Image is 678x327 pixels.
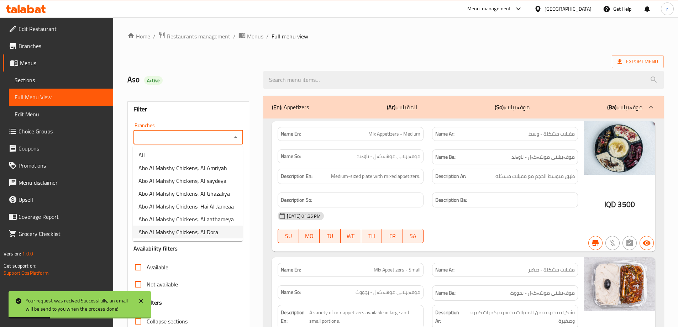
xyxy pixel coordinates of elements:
span: Abo Al Mahshy Chickens, Al saydeya [138,176,226,185]
span: r [666,5,668,13]
span: Mix Appetizers - Small [374,266,420,274]
span: TH [364,231,379,241]
h2: Aso [127,74,255,85]
li: / [266,32,269,41]
strong: Description Ba: [435,196,467,205]
strong: Description En: [281,172,312,181]
span: FR [385,231,400,241]
span: SA [406,231,421,241]
span: تشكيلة متنوعة من المقبلات متوفرة بكميات كبيرة وصغيرة. [464,308,575,326]
span: Medium-sized plate with mixed appetizers. [331,172,420,181]
span: Full menu view [272,32,308,41]
a: Sections [9,72,113,89]
a: Full Menu View [9,89,113,106]
strong: Name Ar: [435,130,454,138]
button: SU [278,229,299,243]
img: %D9%85%D9%82%D8%A8%D9%84%D8%A7%D8%AA_%D8%B5%D8%BA%D9%8A%D8%B1638030794665351270.jpg [584,257,655,311]
button: Not has choices [622,236,637,250]
nav: breadcrumb [127,32,664,41]
p: المقبلات [387,103,417,111]
a: Menus [3,54,113,72]
span: Edit Restaurant [19,25,107,33]
b: (En): [272,102,282,112]
span: Abo Al Mahshy Chickens, Al Ghazaliya [138,189,230,198]
a: Promotions [3,157,113,174]
span: مقبلات مشكلة - وسط [529,130,575,138]
p: موقەبیلات [607,103,642,111]
div: Active [144,76,163,85]
span: Branches [19,42,107,50]
span: طبق متوسط الحجم مع مقبلات مشكلة. [494,172,575,181]
button: Available [640,236,654,250]
span: Version: [4,249,21,258]
span: Promotions [19,161,107,170]
button: TU [320,229,340,243]
h3: Availability filters [133,244,178,253]
strong: Description Ar: [435,172,466,181]
span: Sections [15,76,107,84]
span: Export Menu [612,55,664,68]
a: Branches [3,37,113,54]
span: MO [302,231,317,241]
a: Menus [238,32,263,41]
a: Grocery Checklist [3,225,113,242]
img: %D9%85%D9%82%D8%A8%D9%84%D8%A7%D8%AA_%D9%88%D8%B3%D8%B7638030794628857057.jpg [584,121,655,175]
strong: Name En: [281,130,301,138]
strong: Name Ar: [435,266,454,274]
span: Coverage Report [19,212,107,221]
a: Support.OpsPlatform [4,268,49,278]
span: Menus [247,32,263,41]
span: Active [144,77,163,84]
span: A variety of mix appetizers available in large and small portions. [309,308,421,326]
span: Available [147,263,168,271]
a: Edit Menu [9,106,113,123]
span: Abo Al Mahshy Chickens, Al Amriyah [138,164,227,172]
span: WE [343,231,358,241]
span: Export Menu [617,57,658,66]
div: Menu-management [467,5,511,13]
span: موقەبیلاتی موشەکەل - بچووک [356,289,420,296]
span: موقەبیلاتی موشەکەل - ناوەند [357,153,420,160]
span: TU [322,231,337,241]
p: Appetizers [272,103,309,111]
div: (En): Appetizers(Ar):المقبلات(So):موقەبیلات(Ba):موقەبیلات [263,96,664,118]
strong: Description En: [281,308,308,326]
a: Choice Groups [3,123,113,140]
strong: Name Ba: [435,153,456,162]
strong: Name En: [281,266,301,274]
p: موقەبیلات [495,103,530,111]
span: IQD [604,197,616,211]
button: FR [382,229,403,243]
a: Coverage Report [3,208,113,225]
strong: Name So: [281,153,301,160]
a: Restaurants management [158,32,230,41]
span: Not available [147,280,178,289]
button: Close [231,132,241,142]
div: Your request was recived Successfully, an email will be send to you when the process done! [26,297,131,313]
b: (Ar): [387,102,396,112]
div: Filter [133,102,243,117]
span: Get support on: [4,261,36,270]
span: Full Menu View [15,93,107,101]
span: Grocery Checklist [19,230,107,238]
button: Purchased item [605,236,620,250]
a: Upsell [3,191,113,208]
span: Abo Al Mahshy Chickens, Al aathameya [138,215,234,223]
span: Mix Appetizers - Medium [368,130,420,138]
b: (So): [495,102,505,112]
span: موقەبیلاتی موشەکەل - بچووک [510,289,575,297]
strong: Name So: [281,289,301,296]
strong: Description Ar: [435,308,463,326]
span: موقەبیلاتی موشەکەل - ناوەند [511,153,575,162]
span: 3500 [617,197,635,211]
span: Restaurants management [167,32,230,41]
strong: Name Ba: [435,289,456,297]
span: 1.0.0 [22,249,33,258]
span: مقبلات مشكلة - صغير [528,266,575,274]
button: Branch specific item [588,236,603,250]
button: WE [341,229,361,243]
a: Edit Restaurant [3,20,113,37]
span: Upsell [19,195,107,204]
li: / [233,32,236,41]
span: Abo Al Mahshy Chickens, Hai Al Jameaa [138,202,234,211]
